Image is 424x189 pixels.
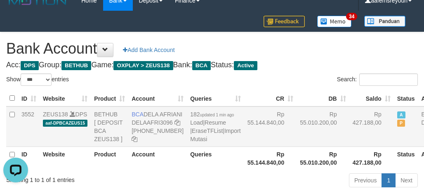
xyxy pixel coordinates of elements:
[190,111,234,118] span: 182
[346,13,357,20] span: 34
[244,146,297,170] th: Rp 55.144.840,00
[40,90,91,106] th: Website: activate to sort column ascending
[128,90,187,106] th: Account: activate to sort column ascending
[3,3,28,28] button: Open LiveChat chat widget
[349,106,394,147] td: Rp 427.188,00
[6,73,69,86] label: Show entries
[234,61,257,70] span: Active
[244,106,297,147] td: Rp 55.144.840,00
[364,16,405,27] img: panduan.png
[187,90,244,106] th: Queries: activate to sort column ascending
[349,90,394,106] th: Saldo: activate to sort column ascending
[21,73,52,86] select: Showentries
[192,61,211,70] span: BCA
[118,43,180,57] a: Add Bank Account
[317,16,352,27] img: Button%20Memo.svg
[128,106,187,147] td: DELA AFRIANI [PHONE_NUMBER]
[43,120,87,127] span: aaf-DPBCAZEUS15
[40,146,91,170] th: Website
[187,146,244,170] th: Queries
[18,90,40,106] th: ID: activate to sort column ascending
[311,11,358,32] a: 34
[6,172,170,184] div: Showing 1 to 1 of 1 entries
[349,173,382,187] a: Previous
[174,119,180,126] a: Copy DELAAFRI3096 to clipboard
[190,111,240,142] span: | | |
[21,61,39,70] span: DPS
[359,73,418,86] input: Search:
[190,119,203,126] a: Load
[6,61,418,69] h4: Acc: Group: Game: Bank: Status:
[91,90,128,106] th: Product: activate to sort column ascending
[132,136,137,142] a: Copy 8692458639 to clipboard
[18,106,40,147] td: 3552
[91,146,128,170] th: Product
[394,90,418,106] th: Status
[205,119,226,126] a: Resume
[6,40,418,57] h1: Bank Account
[264,16,305,27] img: Feedback.jpg
[91,106,128,147] td: BETHUB [ DEPOSIT BCA ZEUS138 ]
[132,111,144,118] span: BCA
[337,73,418,86] label: Search:
[297,90,349,106] th: DB: activate to sort column ascending
[18,146,40,170] th: ID
[40,106,91,147] td: DPS
[192,128,223,134] a: EraseTFList
[113,61,173,70] span: OXPLAY > ZEUS138
[395,173,418,187] a: Next
[43,111,68,118] a: ZEUS138
[61,61,91,70] span: BETHUB
[200,113,234,117] span: updated 1 min ago
[397,111,405,118] span: Active
[394,146,418,170] th: Status
[190,128,240,142] a: Import Mutasi
[349,146,394,170] th: Rp 427.188,00
[297,146,349,170] th: Rp 55.010.200,00
[244,90,297,106] th: CR: activate to sort column ascending
[132,119,173,126] a: DELAAFRI3096
[297,106,349,147] td: Rp 55.010.200,00
[382,173,396,187] a: 1
[128,146,187,170] th: Account
[397,120,405,127] span: Paused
